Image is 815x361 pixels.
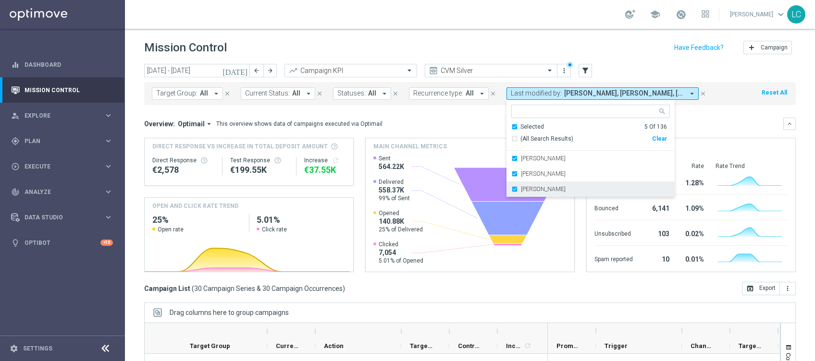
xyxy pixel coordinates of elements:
div: Direct Response [152,156,214,164]
i: filter_alt [581,66,590,75]
ng-select: Campaign KPI [284,64,417,77]
h4: OPEN AND CLICK RATE TREND [152,202,238,210]
span: 140.88K [379,217,423,226]
div: Increase [304,156,346,164]
h3: Campaign List [144,284,345,293]
a: Optibot [25,230,100,255]
button: more_vert [559,65,569,76]
span: Statuses: [337,89,366,97]
button: track_changes Analyze keyboard_arrow_right [11,188,113,196]
button: close [223,88,232,99]
div: Data Studio [11,213,104,222]
div: €199,546 [230,164,288,176]
div: There are unsaved changes [567,61,573,68]
ng-dropdown-panel: Options list [506,123,675,197]
a: Mission Control [25,77,113,103]
button: Mission Control [11,86,113,94]
label: [PERSON_NAME] [521,156,566,161]
button: Reset All [761,87,788,98]
span: Campaign [761,44,788,51]
h2: 25% [152,214,241,226]
i: close [224,90,231,97]
span: Open rate [158,226,184,233]
button: Recurrence type: All arrow_drop_down [409,87,489,100]
span: Last modified by: [511,89,562,97]
span: Calculate column [522,340,531,351]
span: Trigger [605,342,628,349]
span: 564.22K [379,162,404,171]
a: [PERSON_NAME]keyboard_arrow_down [729,7,787,22]
div: €37,545 [304,164,346,176]
button: Last modified by: [PERSON_NAME], [PERSON_NAME], [PERSON_NAME], [PERSON_NAME], [PERSON_NAME] arrow... [506,87,699,100]
i: keyboard_arrow_right [104,187,113,196]
multiple-options-button: Export to CSV [742,284,796,292]
i: keyboard_arrow_right [104,213,113,222]
span: Clicked [379,241,423,248]
div: Selected [520,123,544,131]
span: Delivered [379,178,410,186]
i: lightbulb [11,239,20,247]
i: preview [429,66,438,75]
i: keyboard_arrow_right [104,111,113,120]
div: Martina Troia [511,181,670,197]
i: arrow_drop_down [205,120,213,128]
button: arrow_back [250,64,263,77]
i: arrow_drop_down [688,89,696,98]
div: Execute [11,162,104,171]
span: (All Search Results) [520,135,573,143]
i: arrow_forward [267,67,273,74]
a: Dashboard [25,52,113,77]
span: 99% of Sent [379,194,410,202]
input: Have Feedback? [674,44,724,51]
i: more_vert [560,67,568,74]
div: Analyze [11,188,104,196]
span: Current Status [276,342,299,349]
div: 5 Of 136 [644,123,667,131]
div: 1.28% [681,174,704,190]
div: Explore [11,111,104,120]
i: gps_fixed [11,137,20,145]
div: Test Response [230,156,288,164]
span: Target Group: [156,89,198,97]
i: refresh [524,342,531,349]
label: [PERSON_NAME] [521,186,566,192]
h3: Overview: [144,120,175,128]
button: equalizer Dashboard [11,61,113,69]
span: 5.01% of Opened [379,257,423,265]
button: Optimail arrow_drop_down [175,120,216,128]
span: ( [192,284,194,293]
i: arrow_drop_down [304,89,313,98]
span: All [292,89,300,97]
span: 558.37K [379,186,410,194]
i: equalizer [11,60,20,69]
div: Dashboard [11,52,113,77]
i: keyboard_arrow_right [104,162,113,171]
button: filter_alt [579,64,592,77]
button: person_search Explore keyboard_arrow_right [11,112,113,120]
div: 6,141 [644,200,669,215]
span: Recurrence type: [413,89,463,97]
div: Lorenzo Carlevale [511,151,670,166]
div: Unsubscribed [594,225,633,241]
div: This overview shows data of campaigns executed via Optimail [216,120,383,128]
i: [DATE] [222,66,248,75]
i: arrow_drop_down [380,89,389,98]
span: Sent [379,155,404,162]
span: 25% of Delivered [379,226,423,233]
button: play_circle_outline Execute keyboard_arrow_right [11,163,113,170]
span: All [466,89,474,97]
i: play_circle_outline [11,162,20,171]
i: keyboard_arrow_down [786,120,793,127]
button: Target Group: All arrow_drop_down [152,87,223,100]
button: lightbulb Optibot +10 [11,239,113,247]
h1: Mission Control [144,41,227,55]
i: refresh [332,156,339,164]
i: open_in_browser [746,285,754,292]
h4: Main channel metrics [373,142,447,151]
button: [DATE] [221,64,250,78]
div: Plan [11,137,104,145]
